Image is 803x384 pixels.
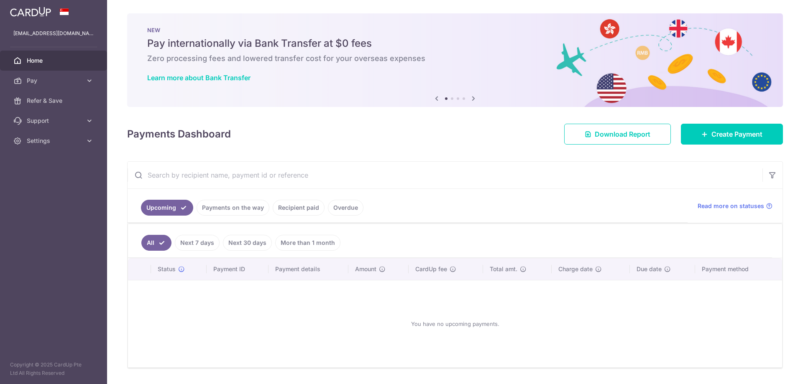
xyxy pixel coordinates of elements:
span: Download Report [595,129,650,139]
a: All [141,235,171,251]
a: Download Report [564,124,671,145]
a: Overdue [328,200,363,216]
img: Bank transfer banner [127,13,783,107]
a: Recipient paid [273,200,325,216]
a: Read more on statuses [698,202,772,210]
span: Pay [27,76,82,85]
th: Payment details [269,258,349,280]
span: Read more on statuses [698,202,764,210]
p: NEW [147,27,763,33]
p: [EMAIL_ADDRESS][DOMAIN_NAME] [13,29,94,38]
span: Charge date [558,265,593,273]
span: Support [27,117,82,125]
span: Create Payment [711,129,762,139]
div: You have no upcoming payments. [138,287,772,361]
h5: Pay internationally via Bank Transfer at $0 fees [147,37,763,50]
a: More than 1 month [275,235,340,251]
input: Search by recipient name, payment id or reference [128,162,762,188]
a: Next 7 days [175,235,220,251]
th: Payment method [695,258,782,280]
span: Amount [355,265,376,273]
span: CardUp fee [415,265,447,273]
span: Settings [27,137,82,145]
a: Learn more about Bank Transfer [147,74,251,82]
h6: Zero processing fees and lowered transfer cost for your overseas expenses [147,53,763,64]
span: Home [27,56,82,65]
th: Payment ID [207,258,269,280]
img: CardUp [10,7,51,17]
span: Status [158,265,176,273]
a: Upcoming [141,200,193,216]
span: Total amt. [490,265,517,273]
a: Payments on the way [197,200,269,216]
a: Create Payment [681,124,783,145]
span: Due date [637,265,662,273]
h4: Payments Dashboard [127,127,231,142]
a: Next 30 days [223,235,272,251]
span: Refer & Save [27,97,82,105]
